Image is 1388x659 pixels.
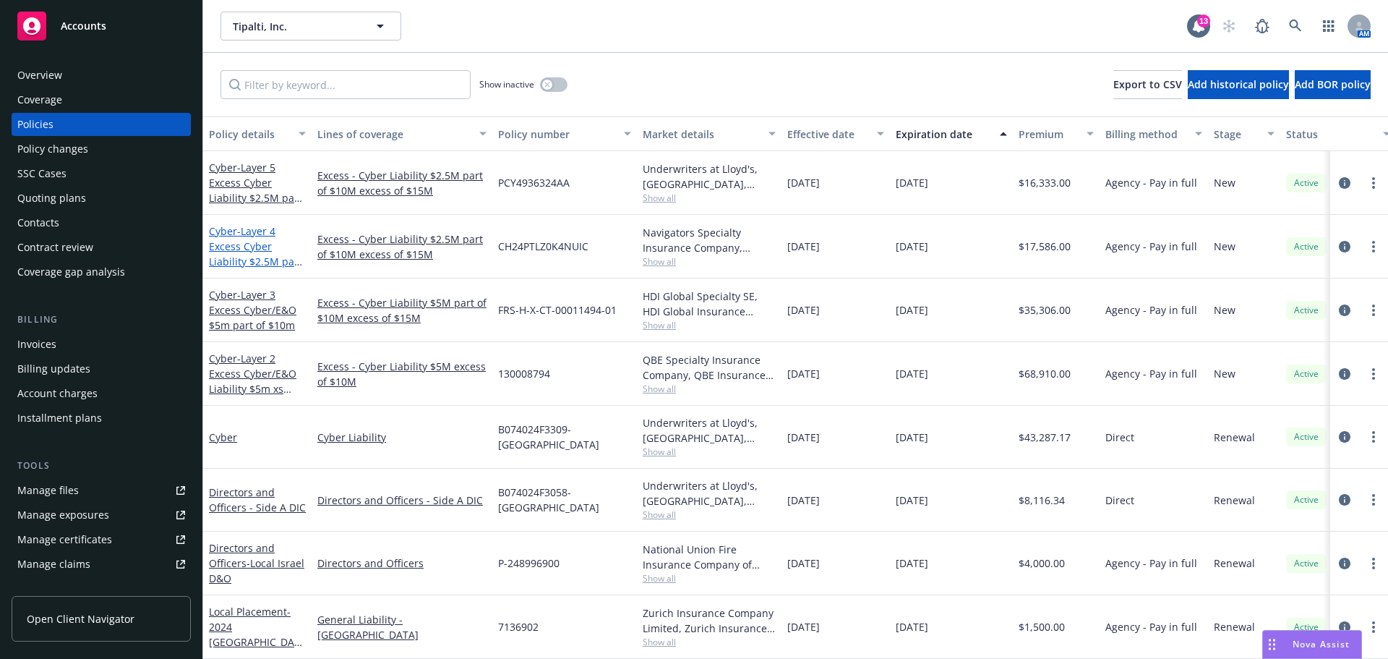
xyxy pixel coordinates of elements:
[1019,556,1065,571] span: $4,000.00
[12,137,191,161] a: Policy changes
[643,383,776,395] span: Show all
[12,553,191,576] a: Manage claims
[1336,428,1353,446] a: circleInformation
[1336,302,1353,319] a: circleInformation
[17,64,62,87] div: Overview
[1365,555,1382,572] a: more
[1105,556,1197,571] span: Agency - Pay in full
[1214,175,1235,190] span: New
[209,224,302,299] span: - Layer 4 Excess Cyber Liability $2.5M part of $10M excess of $15M
[1214,493,1255,508] span: Renewal
[220,70,471,99] input: Filter by keyword...
[1314,12,1343,41] a: Switch app
[643,605,776,636] div: Zurich Insurance Company Limited, Zurich Insurance Group, Zurich Insurance Group (International),...
[1365,491,1382,509] a: more
[1336,555,1353,572] a: circleInformation
[1197,14,1210,27] div: 13
[12,407,191,430] a: Installment plans
[637,116,781,151] button: Market details
[1013,116,1100,151] button: Premium
[896,430,928,445] span: [DATE]
[1019,302,1071,318] span: $35,306.00
[787,493,820,508] span: [DATE]
[1100,116,1208,151] button: Billing method
[27,611,134,626] span: Open Client Navigator
[209,352,296,411] a: Cyber
[896,493,928,508] span: [DATE]
[209,161,302,235] a: Cyber
[643,415,776,446] div: Underwriters at Lloyd's, [GEOGRAPHIC_DATA], [PERSON_NAME] of London, Hub International Limited
[1292,240,1321,253] span: Active
[1295,77,1371,91] span: Add BOR policy
[781,116,890,151] button: Effective date
[787,127,868,142] div: Effective date
[1336,174,1353,192] a: circleInformation
[643,225,776,255] div: Navigators Specialty Insurance Company, Hartford Insurance Group
[17,503,109,527] div: Manage exposures
[1214,239,1235,254] span: New
[12,382,191,405] a: Account charges
[1292,557,1321,570] span: Active
[643,289,776,319] div: HDI Global Specialty SE, HDI Global Insurance Company, Falcon Risk Services
[1113,70,1182,99] button: Export to CSV
[1293,638,1350,650] span: Nova Assist
[787,619,820,634] span: [DATE]
[1286,127,1374,142] div: Status
[1292,621,1321,634] span: Active
[233,19,358,34] span: Tipalti, Inc.
[643,192,776,204] span: Show all
[209,352,296,411] span: - Layer 2 Excess Cyber/E&O Liability $5m xs $10m
[643,509,776,521] span: Show all
[1292,304,1321,317] span: Active
[643,161,776,192] div: Underwriters at Lloyd's, [GEOGRAPHIC_DATA], Lloyd's of [GEOGRAPHIC_DATA], Mosaic Americas Insuran...
[317,231,487,262] a: Excess - Cyber Liability $2.5M part of $10M excess of $15M
[12,503,191,527] a: Manage exposures
[17,187,86,210] div: Quoting plans
[17,553,90,576] div: Manage claims
[896,302,928,318] span: [DATE]
[1214,430,1255,445] span: Renewal
[1295,70,1371,99] button: Add BOR policy
[220,12,401,41] button: Tipalti, Inc.
[643,572,776,584] span: Show all
[1105,366,1197,381] span: Agency - Pay in full
[896,175,928,190] span: [DATE]
[12,577,191,600] a: Manage BORs
[1263,631,1281,658] div: Drag to move
[787,430,820,445] span: [DATE]
[1019,239,1071,254] span: $17,586.00
[1019,619,1065,634] span: $1,500.00
[317,556,487,571] a: Directors and Officers
[479,78,534,90] span: Show inactive
[12,459,191,473] div: Tools
[1336,491,1353,509] a: circleInformation
[498,175,570,190] span: PCY4936324AA
[1214,366,1235,381] span: New
[643,127,760,142] div: Market details
[896,619,928,634] span: [DATE]
[317,127,471,142] div: Lines of coverage
[12,260,191,284] a: Coverage gap analysis
[896,556,928,571] span: [DATE]
[17,407,102,430] div: Installment plans
[1019,127,1078,142] div: Premium
[787,366,820,381] span: [DATE]
[1365,302,1382,319] a: more
[1336,365,1353,383] a: circleInformation
[1214,619,1255,634] span: Renewal
[17,113,53,136] div: Policies
[17,236,93,259] div: Contract review
[643,255,776,268] span: Show all
[12,162,191,185] a: SSC Cases
[317,493,487,508] a: Directors and Officers - Side A DIC
[498,422,631,452] span: B074024F3309- [GEOGRAPHIC_DATA]
[203,116,312,151] button: Policy details
[317,168,487,198] a: Excess - Cyber Liability $2.5M part of $10M excess of $15M
[17,88,62,111] div: Coverage
[643,446,776,458] span: Show all
[498,619,539,634] span: 7136902
[12,211,191,234] a: Contacts
[12,6,191,46] a: Accounts
[12,313,191,327] div: Billing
